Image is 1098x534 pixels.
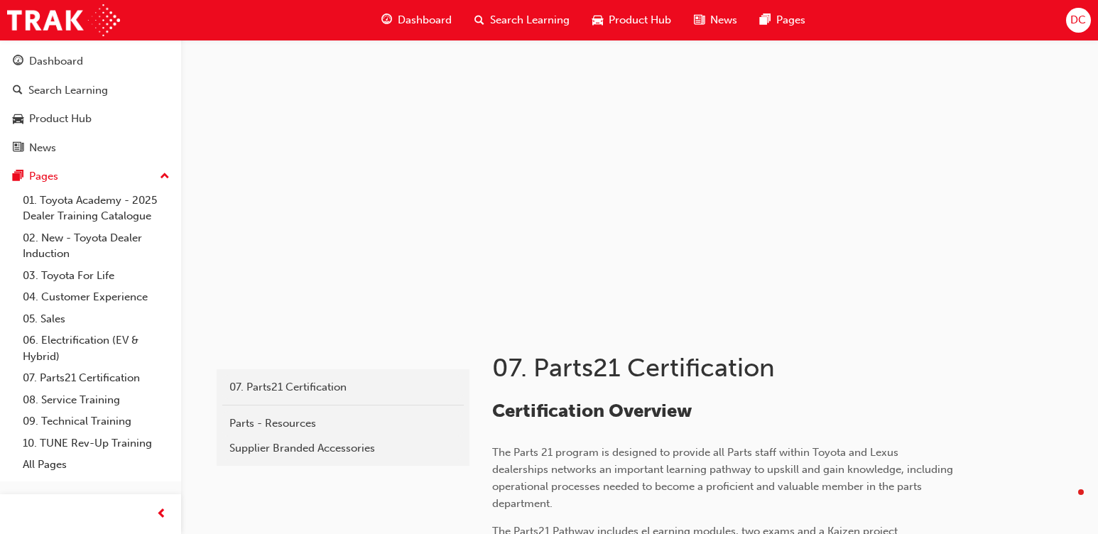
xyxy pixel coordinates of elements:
div: Product Hub [29,111,92,127]
span: news-icon [694,11,705,29]
img: Trak [7,4,120,36]
span: pages-icon [760,11,771,29]
span: DC [1070,12,1086,28]
button: Pages [6,163,175,190]
span: Pages [776,12,805,28]
a: 02. New - Toyota Dealer Induction [17,227,175,265]
a: All Pages [17,454,175,476]
button: DashboardSearch LearningProduct HubNews [6,45,175,163]
div: Search Learning [28,82,108,99]
h1: 07. Parts21 Certification [492,352,958,383]
a: 05. Sales [17,308,175,330]
span: Search Learning [490,12,570,28]
a: Dashboard [6,48,175,75]
span: Product Hub [609,12,671,28]
a: news-iconNews [683,6,749,35]
span: prev-icon [156,506,167,523]
a: car-iconProduct Hub [581,6,683,35]
div: Parts - Resources [229,415,457,432]
span: car-icon [13,113,23,126]
span: Certification Overview [492,400,692,422]
a: 06. Electrification (EV & Hybrid) [17,329,175,367]
span: car-icon [592,11,603,29]
span: guage-icon [13,55,23,68]
a: 03. Toyota For Life [17,265,175,287]
div: Pages [29,168,58,185]
span: News [710,12,737,28]
span: guage-icon [381,11,392,29]
a: search-iconSearch Learning [463,6,581,35]
div: Dashboard [29,53,83,70]
a: News [6,135,175,161]
span: pages-icon [13,170,23,183]
iframe: Intercom live chat [1050,486,1084,520]
span: The Parts 21 program is designed to provide all Parts staff within Toyota and Lexus dealerships n... [492,446,956,510]
a: 07. Parts21 Certification [222,375,464,400]
a: 07. Parts21 Certification [17,367,175,389]
a: Product Hub [6,106,175,132]
a: Search Learning [6,77,175,104]
a: 08. Service Training [17,389,175,411]
div: News [29,140,56,156]
button: DC [1066,8,1091,33]
span: news-icon [13,142,23,155]
span: up-icon [160,168,170,186]
a: 09. Technical Training [17,410,175,432]
span: search-icon [474,11,484,29]
a: Supplier Branded Accessories [222,436,464,461]
a: 10. TUNE Rev-Up Training [17,432,175,454]
a: 01. Toyota Academy - 2025 Dealer Training Catalogue [17,190,175,227]
span: Dashboard [398,12,452,28]
div: 07. Parts21 Certification [229,379,457,396]
a: guage-iconDashboard [370,6,463,35]
span: search-icon [13,85,23,97]
a: 04. Customer Experience [17,286,175,308]
a: Parts - Resources [222,411,464,436]
a: pages-iconPages [749,6,817,35]
div: Supplier Branded Accessories [229,440,457,457]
